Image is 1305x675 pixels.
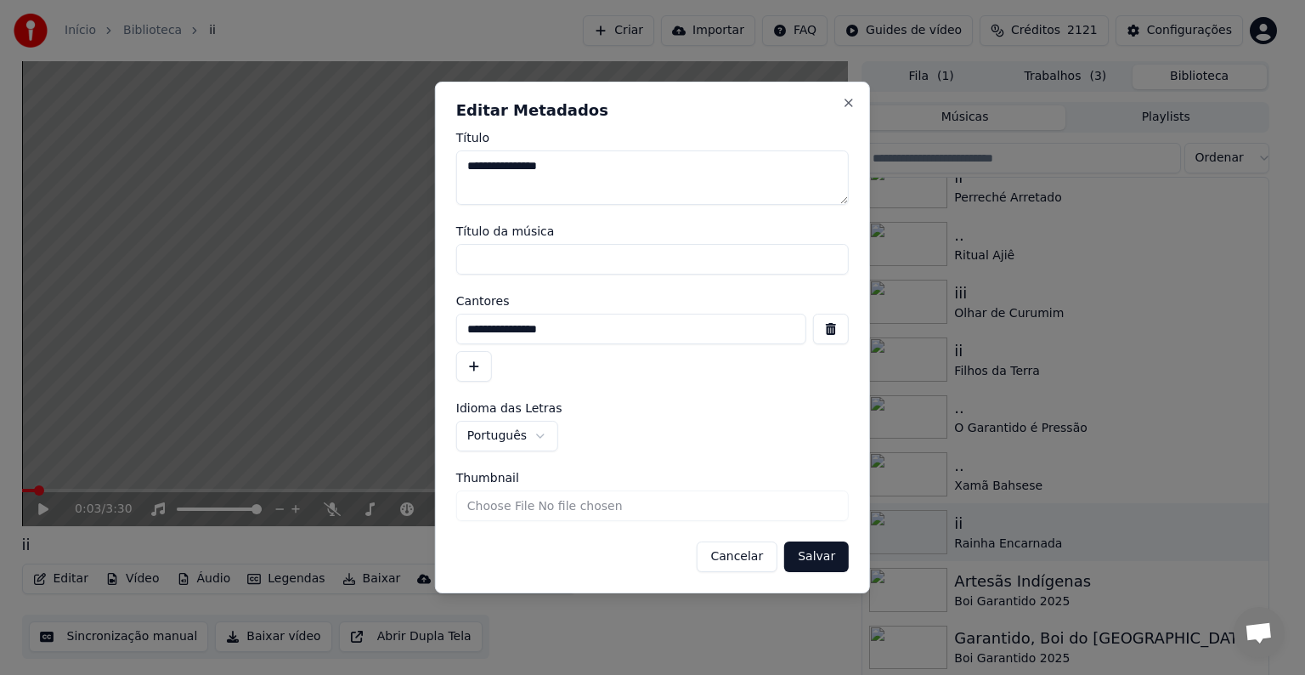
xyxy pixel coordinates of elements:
[456,132,849,144] label: Título
[456,402,562,414] span: Idioma das Letras
[456,103,849,118] h2: Editar Metadados
[456,472,519,484] span: Thumbnail
[696,542,777,572] button: Cancelar
[456,225,849,237] label: Título da música
[784,542,849,572] button: Salvar
[456,295,849,307] label: Cantores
